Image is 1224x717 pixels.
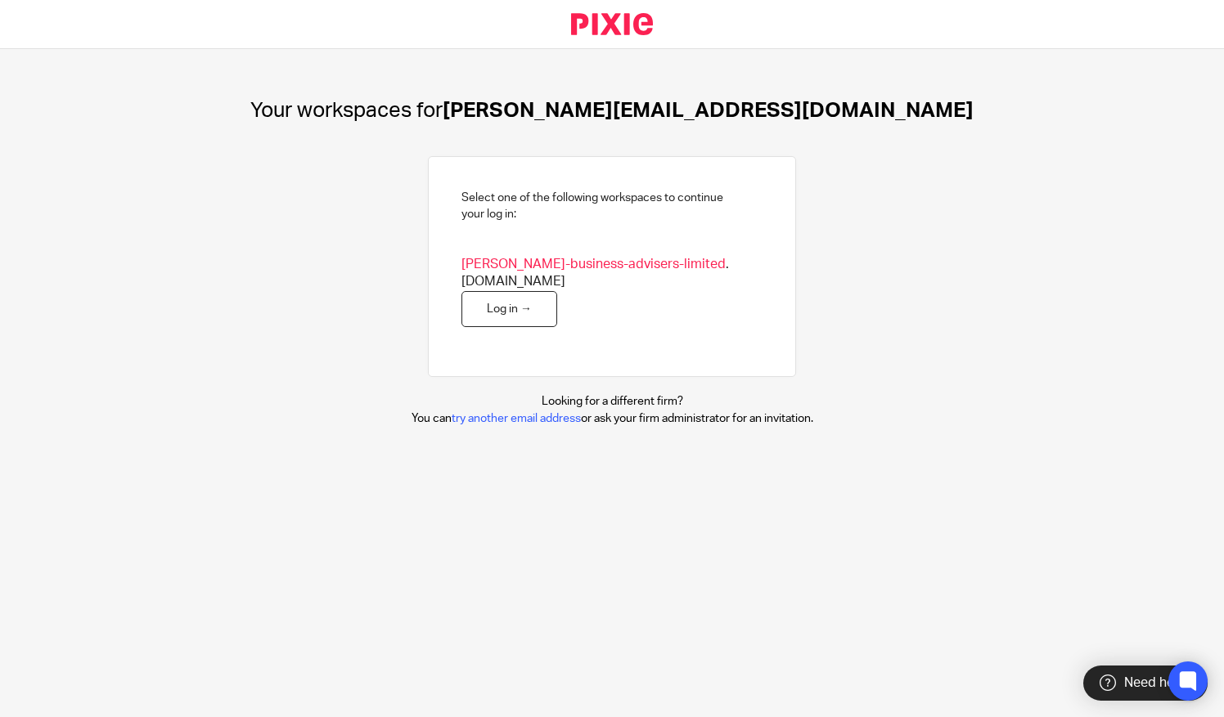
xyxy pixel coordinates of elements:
h1: [PERSON_NAME][EMAIL_ADDRESS][DOMAIN_NAME] [250,98,974,123]
p: Looking for a different firm? You can or ask your firm administrator for an invitation. [412,393,813,427]
span: [PERSON_NAME]-business-advisers-limited [461,258,726,271]
div: Need help? [1083,665,1208,701]
a: Log in → [461,291,557,328]
span: Your workspaces for [250,100,443,121]
h2: Select one of the following workspaces to continue your log in: [461,190,723,223]
span: .[DOMAIN_NAME] [461,256,763,291]
a: try another email address [452,413,581,424]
